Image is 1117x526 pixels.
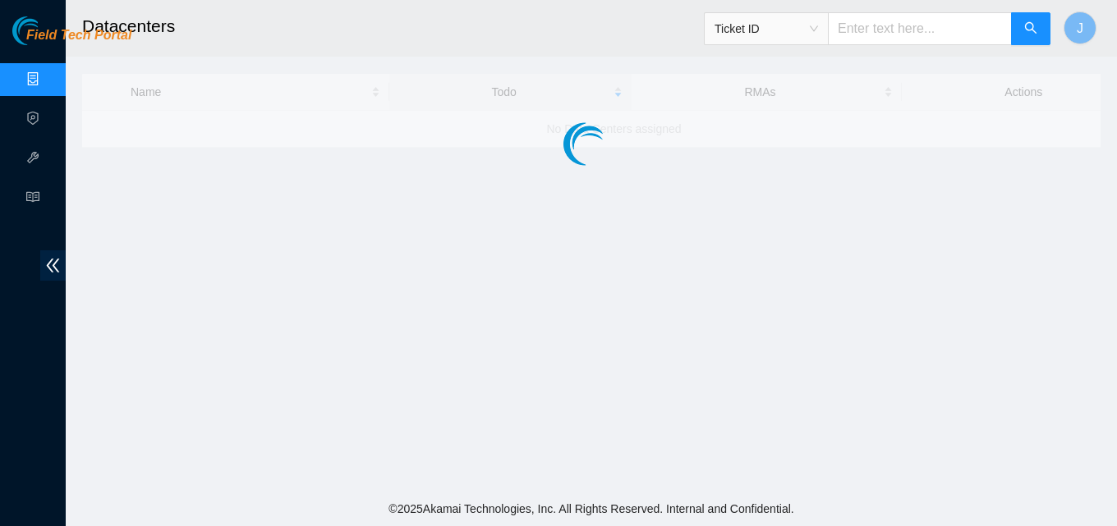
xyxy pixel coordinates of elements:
span: Ticket ID [715,16,818,41]
span: search [1024,21,1037,37]
input: Enter text here... [828,12,1012,45]
span: J [1077,18,1083,39]
a: Akamai TechnologiesField Tech Portal [12,30,131,51]
img: Akamai Technologies [12,16,83,45]
footer: © 2025 Akamai Technologies, Inc. All Rights Reserved. Internal and Confidential. [66,492,1117,526]
span: double-left [40,250,66,281]
button: search [1011,12,1050,45]
button: J [1064,11,1096,44]
span: read [26,183,39,216]
span: Field Tech Portal [26,28,131,43]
